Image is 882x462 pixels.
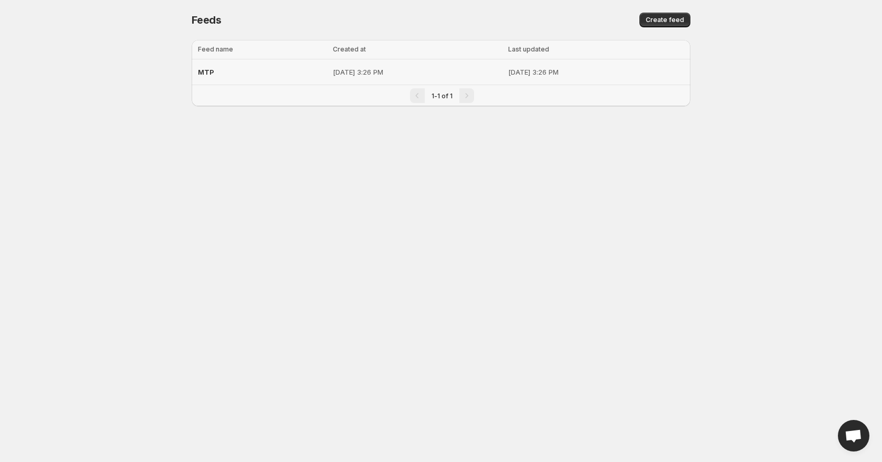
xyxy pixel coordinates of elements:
[333,45,366,53] span: Created at
[198,45,233,53] span: Feed name
[508,45,549,53] span: Last updated
[333,67,502,77] p: [DATE] 3:26 PM
[508,67,684,77] p: [DATE] 3:26 PM
[198,68,214,76] span: MTP
[192,14,222,26] span: Feeds
[646,16,684,24] span: Create feed
[192,85,690,106] nav: Pagination
[838,420,869,451] div: Open chat
[639,13,690,27] button: Create feed
[432,92,453,100] span: 1-1 of 1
